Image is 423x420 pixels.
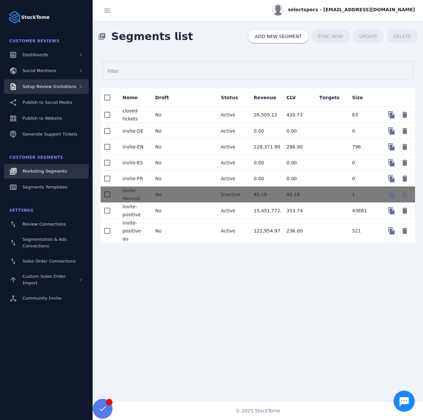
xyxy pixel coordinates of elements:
[150,187,183,203] mat-cell: No
[236,407,280,414] span: © 2025 StackTome
[155,94,169,101] div: Draft
[23,169,67,174] span: Marketing Segments
[4,233,89,253] a: Segmentation & Ads Connections
[215,107,248,123] mat-cell: Active
[23,84,76,89] span: Setup Review Invitations
[117,203,150,219] mat-cell: invite-positive
[23,100,72,105] span: Publish to Social Media
[398,156,411,169] button: Delete
[281,107,314,123] mat-cell: 420.72
[215,123,248,139] mat-cell: Active
[215,139,248,155] mat-cell: Active
[117,171,150,187] mat-cell: invite-FR
[385,224,398,237] button: Copy
[287,94,302,101] div: CLV
[398,224,411,237] button: Delete
[122,94,144,101] div: Name
[155,94,175,101] div: Draft
[150,107,183,123] mat-cell: No
[385,140,398,153] button: Copy
[117,155,150,171] mat-cell: invite-ES
[385,188,398,201] button: Copy
[215,219,248,243] mat-cell: Active
[215,155,248,171] mat-cell: Active
[281,219,314,243] mat-cell: 236.00
[248,203,281,219] mat-cell: 15,451,772.00
[23,185,68,189] span: Segments Templates
[385,108,398,121] button: Copy
[122,94,138,101] div: Name
[23,132,77,137] span: Generate Support Tickets
[287,94,296,101] div: CLV
[117,107,150,123] mat-cell: closed-tickets
[281,171,314,187] mat-cell: 0.00
[221,94,244,101] div: Status
[352,94,369,101] div: Size
[398,172,411,185] button: Delete
[4,127,89,142] a: Generate Support Tickets
[117,219,150,243] mat-cell: invite-positive-au
[4,95,89,110] a: Publish to Social Media
[398,140,411,153] button: Delete
[347,155,380,171] mat-cell: 0
[108,68,119,74] mat-label: Filter
[21,14,50,21] strong: StackTome
[150,171,183,187] mat-cell: No
[254,94,276,101] div: Revenue
[347,107,380,123] mat-cell: 63
[272,4,415,16] button: selectspecs - [EMAIL_ADDRESS][DOMAIN_NAME]
[4,180,89,194] a: Segments Templates
[23,237,67,248] span: Segmentation & Ads Connections
[117,139,150,155] mat-cell: invite-EN
[4,217,89,231] a: Review Connections
[9,208,33,213] span: Settings
[314,88,347,107] mat-header-cell: Targets
[215,187,248,203] mat-cell: Inactive
[347,219,380,243] mat-cell: 521
[23,274,66,285] span: Custom Sales Order Import
[4,164,89,179] a: Marketing Segments
[4,254,89,269] a: Sales Order Connections
[248,171,281,187] mat-cell: 0.00
[398,108,411,121] button: Delete
[23,222,66,227] span: Review Connections
[385,156,398,169] button: Copy
[150,139,183,155] mat-cell: No
[272,4,284,16] img: profile.jpg
[248,155,281,171] mat-cell: 0.00
[398,188,411,201] button: Delete
[398,204,411,217] button: Delete
[281,203,314,219] mat-cell: 353.74
[347,187,380,203] mat-cell: 1
[150,219,183,243] mat-cell: No
[117,123,150,139] mat-cell: invite-DE
[288,6,415,13] span: selectspecs - [EMAIL_ADDRESS][DOMAIN_NAME]
[347,203,380,219] mat-cell: 43681
[347,139,380,155] mat-cell: 796
[150,123,183,139] mat-cell: No
[8,11,21,24] img: Logo image
[215,203,248,219] mat-cell: Active
[248,30,308,43] button: ADD NEW SEGMENT
[150,203,183,219] mat-cell: No
[23,116,62,121] span: Publish to Website
[23,68,56,73] span: Social Mentions
[98,32,106,40] mat-icon: library_books
[347,171,380,187] mat-cell: 0
[248,219,281,243] mat-cell: 122,954.97
[281,155,314,171] mat-cell: 0.00
[9,155,63,160] span: Customer Segments
[248,123,281,139] mat-cell: 0.00
[385,124,398,138] button: Copy
[117,187,150,203] mat-cell: invite-manual
[254,94,282,101] div: Revenue
[4,291,89,306] a: Community Invite
[215,171,248,187] mat-cell: Active
[281,187,314,203] mat-cell: 45.19
[385,172,398,185] button: Copy
[347,123,380,139] mat-cell: 0
[4,111,89,126] a: Publish to Website
[221,94,238,101] div: Status
[106,23,198,50] span: Segments list
[352,94,363,101] div: Size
